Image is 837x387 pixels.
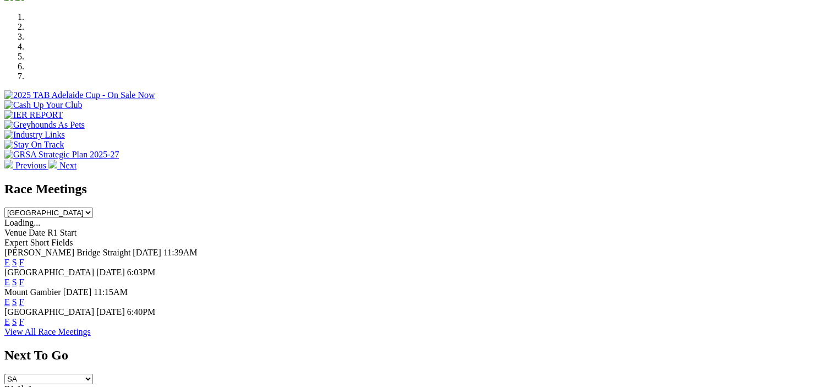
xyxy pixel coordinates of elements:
img: GRSA Strategic Plan 2025-27 [4,150,119,160]
span: 11:15AM [94,287,128,297]
span: Expert [4,238,28,247]
a: E [4,317,10,326]
span: [DATE] [96,268,125,277]
a: E [4,258,10,267]
h2: Next To Go [4,348,833,363]
img: Greyhounds As Pets [4,120,85,130]
a: S [12,317,17,326]
span: Loading... [4,218,40,227]
a: F [19,317,24,326]
a: Next [48,161,76,170]
a: S [12,277,17,287]
h2: Race Meetings [4,182,833,197]
span: [DATE] [63,287,92,297]
img: IER REPORT [4,110,63,120]
span: [DATE] [133,248,161,257]
img: chevron-right-pager-white.svg [48,160,57,168]
span: [GEOGRAPHIC_DATA] [4,307,94,317]
span: Fields [51,238,73,247]
span: Short [30,238,50,247]
span: Venue [4,228,26,237]
span: R1 Start [47,228,76,237]
img: Industry Links [4,130,65,140]
span: 6:03PM [127,268,156,277]
span: [DATE] [96,307,125,317]
a: F [19,297,24,307]
a: E [4,297,10,307]
a: F [19,258,24,267]
a: View All Race Meetings [4,327,91,336]
img: Stay On Track [4,140,64,150]
span: 11:39AM [163,248,198,257]
img: 2025 TAB Adelaide Cup - On Sale Now [4,90,155,100]
span: 6:40PM [127,307,156,317]
a: S [12,297,17,307]
a: E [4,277,10,287]
span: Date [29,228,45,237]
a: S [12,258,17,267]
span: Previous [15,161,46,170]
span: Next [59,161,76,170]
img: Cash Up Your Club [4,100,82,110]
img: chevron-left-pager-white.svg [4,160,13,168]
a: Previous [4,161,48,170]
span: Mount Gambier [4,287,61,297]
span: [GEOGRAPHIC_DATA] [4,268,94,277]
span: [PERSON_NAME] Bridge Straight [4,248,130,257]
a: F [19,277,24,287]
